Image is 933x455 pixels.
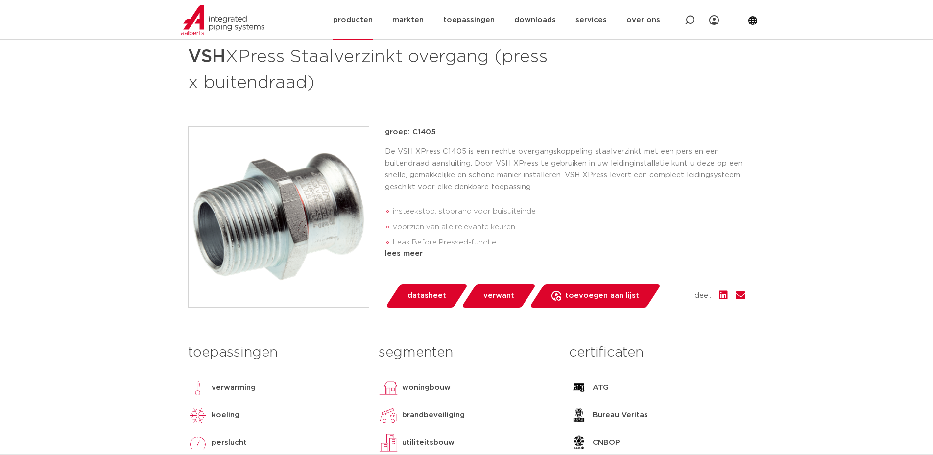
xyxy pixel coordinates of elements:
img: koeling [188,406,208,425]
img: perslucht [188,433,208,453]
img: CNBOP [569,433,589,453]
img: woningbouw [379,378,398,398]
p: ATG [593,382,609,394]
div: lees meer [385,248,745,260]
h3: toepassingen [188,343,364,362]
p: brandbeveiliging [402,409,465,421]
p: utiliteitsbouw [402,437,455,449]
img: ATG [569,378,589,398]
a: verwant [461,284,536,308]
img: brandbeveiliging [379,406,398,425]
h3: certificaten [569,343,745,362]
p: koeling [212,409,239,421]
img: Bureau Veritas [569,406,589,425]
h1: XPress Staalverzinkt overgang (press x buitendraad) [188,42,556,95]
img: Product Image for VSH XPress Staalverzinkt overgang (press x buitendraad) [189,127,369,307]
span: deel: [694,290,711,302]
a: datasheet [385,284,468,308]
li: insteekstop: stoprand voor buisuiteinde [393,204,745,219]
p: perslucht [212,437,247,449]
img: verwarming [188,378,208,398]
p: groep: C1405 [385,126,745,138]
p: Bureau Veritas [593,409,648,421]
span: datasheet [407,288,446,304]
li: voorzien van alle relevante keuren [393,219,745,235]
img: utiliteitsbouw [379,433,398,453]
li: Leak Before Pressed-functie [393,235,745,251]
p: woningbouw [402,382,451,394]
h3: segmenten [379,343,554,362]
span: toevoegen aan lijst [565,288,639,304]
strong: VSH [188,48,225,66]
span: verwant [483,288,514,304]
p: verwarming [212,382,256,394]
p: De VSH XPress C1405 is een rechte overgangskoppeling staalverzinkt met een pers en een buitendraa... [385,146,745,193]
p: CNBOP [593,437,620,449]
